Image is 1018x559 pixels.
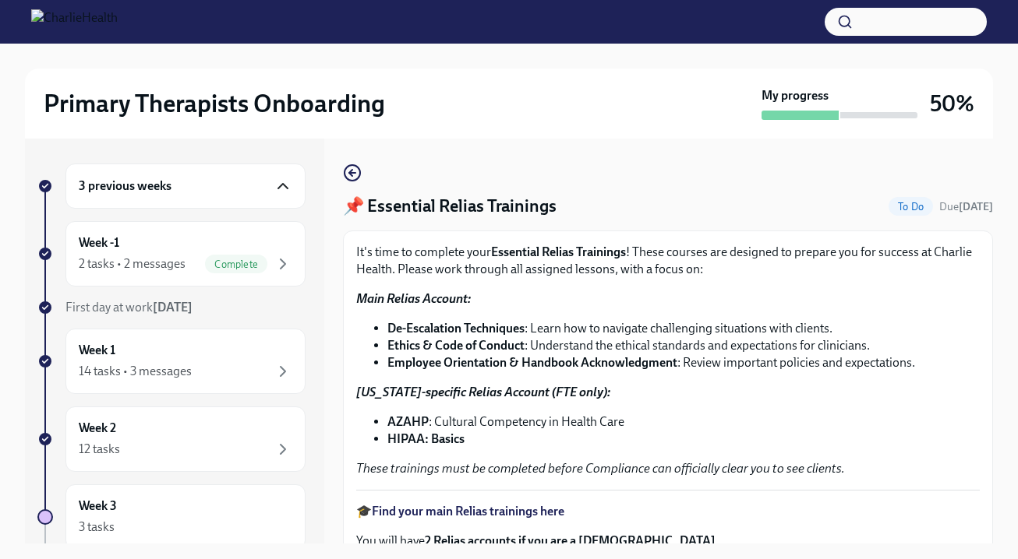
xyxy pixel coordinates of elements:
[387,414,429,429] strong: AZAHP
[356,385,610,399] strong: [US_STATE]-specific Relias Account (FTE only):
[37,329,306,394] a: Week 114 tasks • 3 messages
[79,234,119,251] h6: Week -1
[387,431,465,446] strong: HIPAA: Basics
[356,533,980,550] p: You will have .
[44,88,385,119] h2: Primary Therapists Onboarding
[79,342,115,359] h6: Week 1
[205,258,267,270] span: Complete
[79,519,115,536] div: 3 tasks
[79,363,192,380] div: 14 tasks • 3 messages
[37,484,306,550] a: Week 33 tasks
[356,291,471,306] strong: Main Relias Account:
[387,338,525,353] strong: Ethics & Code of Conduct
[372,504,564,519] a: Find your main Relias trainings here
[356,503,980,520] p: 🎓
[31,9,118,34] img: CharlieHealth
[79,255,186,272] div: 2 tasks • 2 messages
[387,355,677,370] strong: Employee Orientation & Handbook Acknowledgment
[930,90,974,118] h3: 50%
[153,300,193,315] strong: [DATE]
[762,87,829,104] strong: My progress
[37,299,306,316] a: First day at work[DATE]
[37,221,306,287] a: Week -12 tasks • 2 messagesComplete
[387,320,980,337] li: : Learn how to navigate challenging situations with clients.
[959,200,993,213] strong: [DATE]
[79,420,116,437] h6: Week 2
[425,533,716,548] strong: 2 Relias accounts if you are a [DEMOGRAPHIC_DATA]
[356,461,845,476] em: These trainings must be completed before Compliance can officially clear you to see clients.
[387,337,980,354] li: : Understand the ethical standards and expectations for clinicians.
[387,413,980,431] li: : Cultural Competency in Health Care
[387,354,980,371] li: : Review important policies and expectations.
[939,200,993,213] span: Due
[387,321,525,336] strong: De-Escalation Techniques
[37,406,306,472] a: Week 212 tasks
[79,178,171,195] h6: 3 previous weeks
[343,195,557,218] h4: 📌 Essential Relias Trainings
[889,201,933,213] span: To Do
[79,441,120,458] div: 12 tasks
[939,199,993,214] span: August 18th, 2025 09:00
[79,497,117,515] h6: Week 3
[65,163,306,209] div: 3 previous weeks
[491,244,626,259] strong: Essential Relias Trainings
[65,300,193,315] span: First day at work
[356,244,980,278] p: It's time to complete your ! These courses are designed to prepare you for success at Charlie Hea...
